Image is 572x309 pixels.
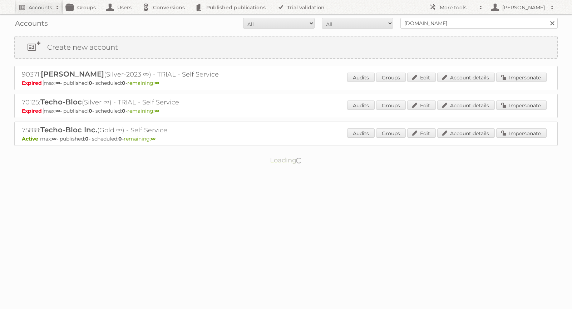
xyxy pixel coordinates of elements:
[22,80,44,86] span: Expired
[22,126,272,135] h2: 75818: (Gold ∞) - Self Service
[437,73,495,82] a: Account details
[22,136,550,142] p: max: - published: - scheduled: -
[29,4,52,11] h2: Accounts
[55,80,60,86] strong: ∞
[407,128,436,138] a: Edit
[496,100,547,110] a: Impersonate
[22,98,272,107] h2: 70125: (Silver ∞) - TRIAL - Self Service
[89,108,92,114] strong: 0
[127,80,159,86] span: remaining:
[407,73,436,82] a: Edit
[89,80,92,86] strong: 0
[376,73,406,82] a: Groups
[122,80,125,86] strong: 0
[41,70,104,78] span: [PERSON_NAME]
[122,108,125,114] strong: 0
[22,136,40,142] span: Active
[118,136,122,142] strong: 0
[347,100,375,110] a: Audits
[407,100,436,110] a: Edit
[127,108,159,114] span: remaining:
[124,136,156,142] span: remaining:
[15,36,557,58] a: Create new account
[151,136,156,142] strong: ∞
[347,128,375,138] a: Audits
[154,80,159,86] strong: ∞
[496,128,547,138] a: Impersonate
[85,136,89,142] strong: 0
[437,100,495,110] a: Account details
[40,126,97,134] span: Techo-Bloc Inc.
[22,108,44,114] span: Expired
[500,4,547,11] h2: [PERSON_NAME]
[154,108,159,114] strong: ∞
[247,153,325,167] p: Loading
[22,80,550,86] p: max: - published: - scheduled: -
[496,73,547,82] a: Impersonate
[437,128,495,138] a: Account details
[376,128,406,138] a: Groups
[40,98,82,106] span: Techo-Bloc
[376,100,406,110] a: Groups
[55,108,60,114] strong: ∞
[52,136,56,142] strong: ∞
[347,73,375,82] a: Audits
[440,4,475,11] h2: More tools
[22,108,550,114] p: max: - published: - scheduled: -
[22,70,272,79] h2: 90371: (Silver-2023 ∞) - TRIAL - Self Service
